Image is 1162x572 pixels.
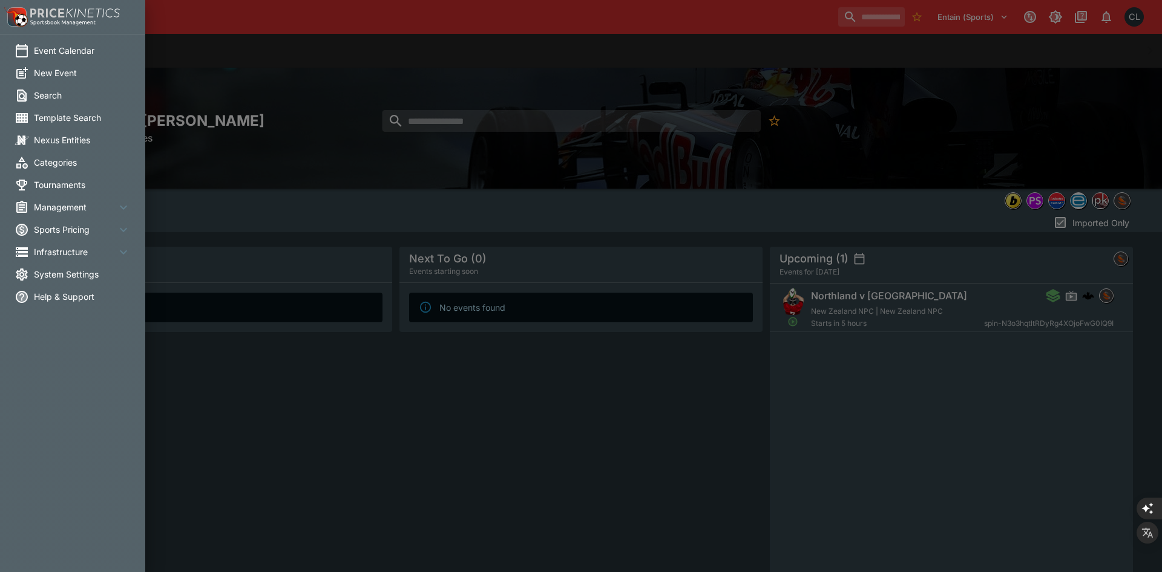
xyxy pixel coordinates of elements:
span: Management [34,201,116,213]
span: System Settings [34,268,131,281]
img: Sportsbook Management [30,20,96,25]
span: Event Calendar [34,44,131,57]
span: Help & Support [34,290,131,303]
img: PriceKinetics [30,8,120,18]
span: New Event [34,67,131,79]
span: Template Search [34,111,131,124]
span: Search [34,89,131,102]
span: Sports Pricing [34,223,116,236]
img: PriceKinetics Logo [4,5,28,29]
span: Infrastructure [34,245,116,258]
span: Tournaments [34,178,131,191]
span: Nexus Entities [34,134,131,146]
span: Categories [34,156,131,169]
